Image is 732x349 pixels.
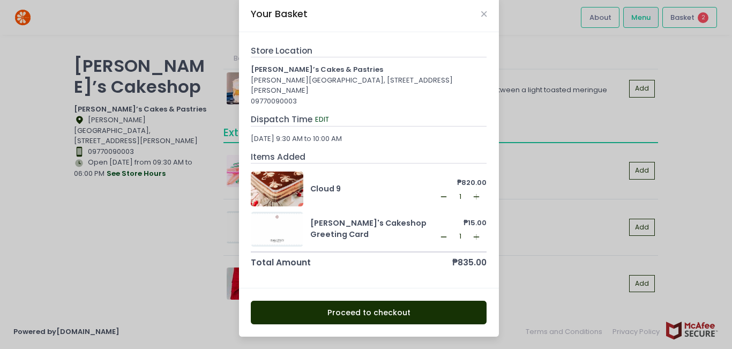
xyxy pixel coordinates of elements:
[251,151,487,164] div: Items Added
[452,256,487,269] div: ₱835.00
[251,301,487,325] button: Proceed to checkout
[310,218,438,241] div: [PERSON_NAME]'s Cakeshop Greeting Card
[315,114,330,125] button: EDIT
[251,64,383,75] b: [PERSON_NAME]’s Cakes & Pastries
[251,96,487,107] div: 09770090003
[251,44,487,57] div: Store Location
[310,183,438,195] div: Cloud 9
[251,133,487,144] div: [DATE] 9:30 AM to 10:00 AM
[251,75,487,96] div: [PERSON_NAME][GEOGRAPHIC_DATA], [STREET_ADDRESS][PERSON_NAME]
[481,11,487,17] button: Close
[251,7,308,21] div: Your Basket
[251,256,311,269] div: Total Amount
[437,177,487,188] div: ₱820.00
[251,114,312,125] span: Dispatch Time
[437,218,487,228] div: ₱15.00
